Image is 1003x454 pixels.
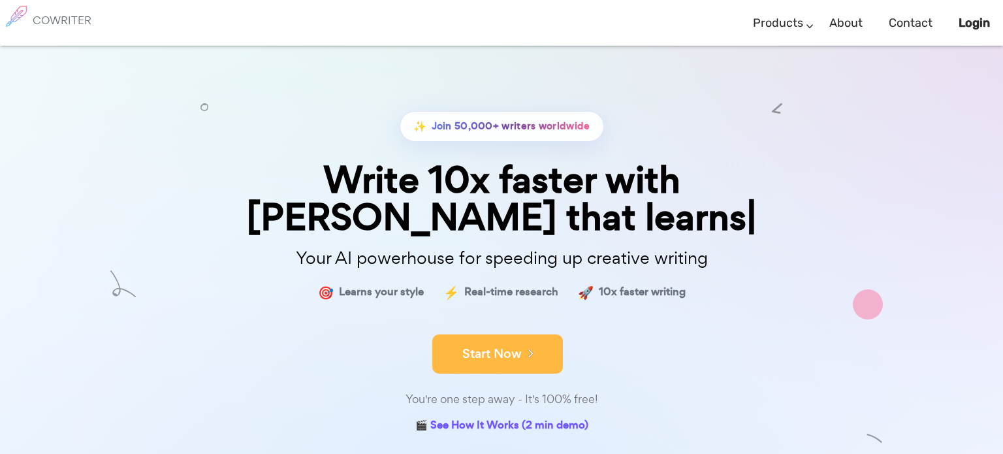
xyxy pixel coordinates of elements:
[829,4,863,42] a: About
[175,161,828,236] div: Write 10x faster with [PERSON_NAME] that learns
[318,283,334,302] span: 🎯
[578,283,594,302] span: 🚀
[753,4,803,42] a: Products
[175,244,828,272] p: Your AI powerhouse for speeding up creative writing
[853,289,883,319] img: shape
[959,16,990,30] b: Login
[432,334,563,374] button: Start Now
[413,117,426,136] span: ✨
[867,430,883,447] img: shape
[33,14,91,26] h6: COWRITER
[599,283,686,302] span: 10x faster writing
[339,283,424,302] span: Learns your style
[432,117,590,136] span: Join 50,000+ writers worldwide
[110,270,136,297] img: shape
[443,283,459,302] span: ⚡
[415,416,588,436] a: 🎬 See How It Works (2 min demo)
[889,4,932,42] a: Contact
[464,283,558,302] span: Real-time research
[959,4,990,42] a: Login
[175,390,828,409] div: You're one step away - It's 100% free!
